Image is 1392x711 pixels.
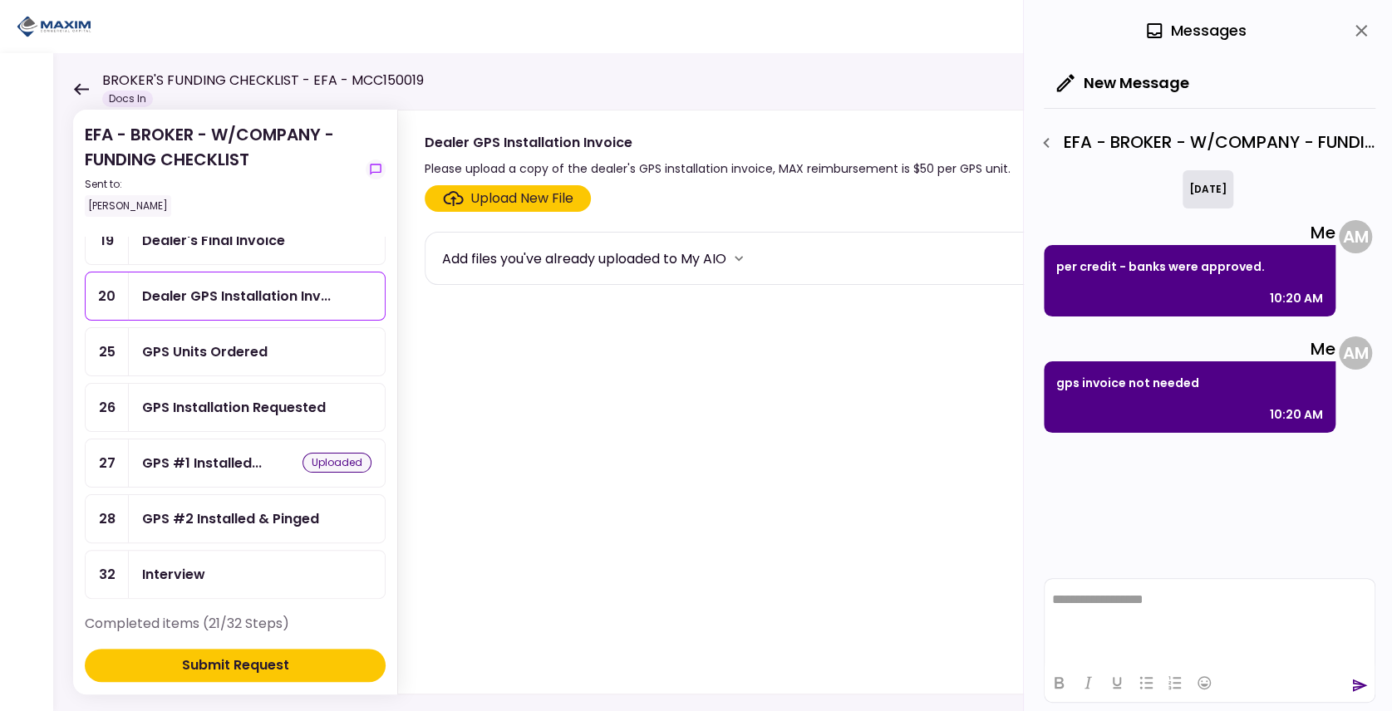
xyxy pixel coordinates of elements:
[1032,129,1375,157] div: EFA - BROKER - W/COMPANY - FUNDING CHECKLIST - 3 Months BUSINESS Bank Statements
[85,327,386,376] a: 25GPS Units Ordered
[86,328,129,375] div: 25
[142,564,205,585] div: Interview
[86,384,129,431] div: 26
[86,495,129,542] div: 28
[1045,671,1073,694] button: Bold
[1044,336,1335,361] div: Me
[85,383,386,432] a: 26GPS Installation Requested
[85,216,386,265] a: 19Dealer's Final Invoice
[397,110,1359,694] div: Dealer GPS Installation InvoicePlease upload a copy of the dealer's GPS installation invoice, MAX...
[102,91,153,107] div: Docs In
[142,341,268,362] div: GPS Units Ordered
[1270,288,1323,308] div: 10:20 AM
[425,132,1011,153] div: Dealer GPS Installation Invoice
[442,248,726,269] div: Add files you've already uploaded to My AIO
[142,453,262,473] div: GPS #1 Installed & Pinged
[85,649,386,682] button: Submit Request
[1045,579,1375,663] iframe: Rich Text Area
[85,439,386,488] a: 27GPS #1 Installed & Pingeduploaded
[86,439,129,487] div: 27
[1351,677,1368,694] button: send
[1183,170,1233,208] div: [DATE]
[1190,671,1218,694] button: Emojis
[142,508,319,529] div: GPS #2 Installed & Pinged
[1339,336,1372,370] div: A M
[142,397,326,418] div: GPS Installation Requested
[86,551,129,598] div: 32
[425,159,1011,179] div: Please upload a copy of the dealer's GPS installation invoice, MAX reimbursement is $50 per GPS u...
[1144,18,1247,43] div: Messages
[1056,257,1323,277] p: per credit - banks were approved.
[1270,405,1323,424] div: 10:20 AM
[17,14,91,39] img: Partner icon
[470,189,573,208] div: Upload New File
[85,122,359,217] div: EFA - BROKER - W/COMPANY - FUNDING CHECKLIST
[85,614,386,647] div: Completed items (21/32 Steps)
[1339,220,1372,253] div: A M
[142,230,285,251] div: Dealer's Final Invoice
[1132,671,1160,694] button: Bullet list
[1056,373,1323,393] p: gps invoice not needed
[1044,61,1203,105] button: New Message
[85,177,359,192] div: Sent to:
[303,453,371,473] div: uploaded
[85,195,171,217] div: [PERSON_NAME]
[1161,671,1189,694] button: Numbered list
[85,550,386,599] a: 32Interview
[1044,220,1335,245] div: Me
[726,246,751,271] button: more
[366,159,386,179] button: show-messages
[86,272,129,320] div: 20
[1074,671,1102,694] button: Italic
[85,494,386,543] a: 28GPS #2 Installed & Pinged
[86,217,129,264] div: 19
[425,185,591,212] span: Click here to upload the required document
[85,272,386,321] a: 20Dealer GPS Installation Invoice
[142,286,331,306] div: Dealer GPS Installation Invoice
[1103,671,1131,694] button: Underline
[182,655,289,675] div: Submit Request
[1347,17,1375,45] button: close
[102,71,424,91] h1: BROKER'S FUNDING CHECKLIST - EFA - MCC150019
